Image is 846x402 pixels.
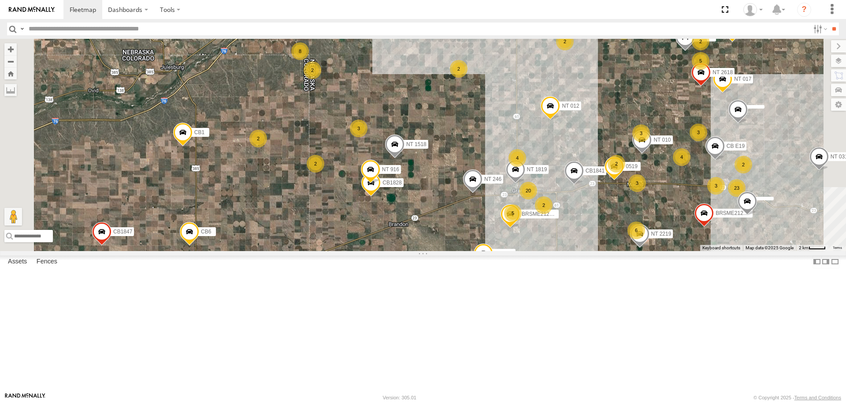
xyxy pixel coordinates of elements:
[307,155,324,173] div: 2
[740,3,766,16] div: Cary Cook
[734,76,751,82] span: NT 017
[450,60,468,78] div: 2
[201,229,211,235] span: CB6
[627,222,645,239] div: 6
[519,182,537,199] div: 20
[692,33,709,50] div: 2
[249,130,267,147] div: 2
[735,156,752,173] div: 2
[9,7,55,13] img: rand-logo.svg
[4,84,17,96] label: Measure
[4,256,31,268] label: Assets
[291,42,309,60] div: 8
[504,204,522,222] div: 5
[794,395,841,400] a: Terms and Conditions
[712,69,733,75] span: NT 2618
[831,98,846,111] label: Map Settings
[5,393,45,402] a: Visit our Website
[727,143,745,149] span: CB E19
[799,245,809,250] span: 2 km
[628,174,646,192] div: 3
[586,168,605,174] span: CB1841
[350,120,367,137] div: 3
[716,210,775,217] span: BRSME21213419025722
[653,137,671,143] span: NT 010
[833,246,842,249] a: Terms
[382,180,401,186] span: CB1828
[194,129,204,135] span: CB1
[522,211,582,218] span: BRSME21213419025721
[4,68,17,79] button: Zoom Home
[673,148,690,166] div: 4
[562,103,579,109] span: NT 012
[632,124,650,142] div: 3
[626,163,638,169] span: 0519
[508,149,526,167] div: 4
[702,245,740,251] button: Keyboard shortcuts
[4,43,17,55] button: Zoom in
[495,250,514,256] span: CB CB1
[535,196,553,214] div: 2
[382,167,399,173] span: NT 916
[728,179,746,197] div: 23
[821,255,830,268] label: Dock Summary Table to the Right
[692,52,709,70] div: 5
[527,166,547,173] span: NT 1819
[831,255,839,268] label: Hide Summary Table
[797,3,811,17] i: ?
[113,229,132,235] span: CB1847
[383,395,416,400] div: Version: 305.01
[32,256,62,268] label: Fences
[556,33,574,50] div: 2
[746,245,794,250] span: Map data ©2025 Google
[484,176,501,182] span: NT 246
[813,255,821,268] label: Dock Summary Table to the Left
[304,61,321,79] div: 2
[810,23,829,35] label: Search Filter Options
[608,155,625,173] div: 2
[707,177,725,195] div: 3
[4,55,17,68] button: Zoom out
[19,23,26,35] label: Search Query
[651,231,672,237] span: NT 2219
[690,124,707,141] div: 3
[753,395,841,400] div: © Copyright 2025 -
[796,245,828,251] button: Map Scale: 2 km per 35 pixels
[406,141,427,147] span: NT 1518
[4,208,22,225] button: Drag Pegman onto the map to open Street View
